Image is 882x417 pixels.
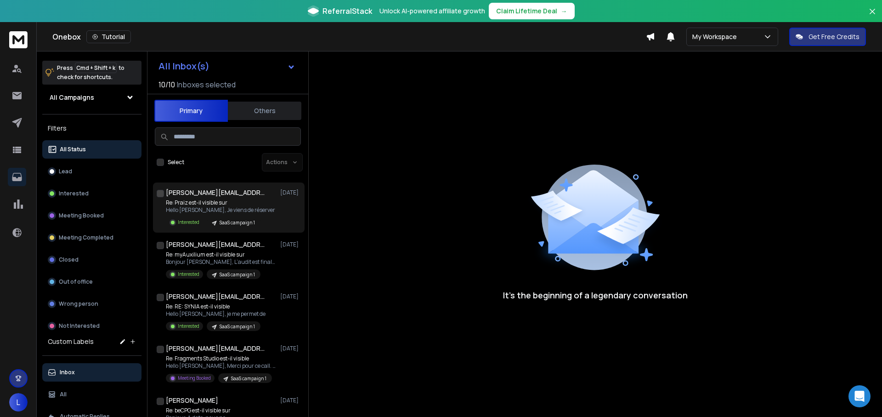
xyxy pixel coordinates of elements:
[158,79,175,90] span: 10 / 10
[848,385,871,407] div: Open Intercom Messenger
[178,375,211,382] p: Meeting Booked
[220,271,255,278] p: SaaS campaign 1
[178,323,199,330] p: Interested
[42,88,141,107] button: All Campaigns
[48,337,94,346] h3: Custom Labels
[220,323,255,330] p: SaaS campaign 1
[166,199,275,206] p: Re: Praiz est-il visible sur
[154,100,228,122] button: Primary
[166,344,267,353] h1: [PERSON_NAME][EMAIL_ADDRESS][DOMAIN_NAME]
[280,293,301,300] p: [DATE]
[166,240,267,249] h1: [PERSON_NAME][EMAIL_ADDRESS]
[166,362,276,370] p: Hello [PERSON_NAME], Merci pour ce call. Tu
[59,212,104,219] p: Meeting Booked
[177,79,236,90] h3: Inboxes selected
[280,241,301,248] p: [DATE]
[789,28,866,46] button: Get Free Credits
[166,258,276,266] p: Bonjour [PERSON_NAME], L’audit est finalisé ! Quelles
[60,391,67,398] p: All
[166,310,266,318] p: Hello [PERSON_NAME], je me permet de
[9,393,28,411] button: L
[42,317,141,335] button: Not Interested
[561,6,567,16] span: →
[231,375,266,382] p: SaaS campaign 1
[57,63,124,82] p: Press to check for shortcuts.
[168,159,184,166] label: Select
[166,251,276,258] p: Re: myAuxilium est-il visible sur
[60,369,75,376] p: Inbox
[228,101,301,121] button: Others
[42,385,141,404] button: All
[50,93,94,102] h1: All Campaigns
[166,355,276,362] p: Re: Fragments Studio est-il visible
[42,122,141,135] h3: Filters
[166,206,275,214] p: Hello [PERSON_NAME], Je viens de réserver
[42,363,141,382] button: Inbox
[75,63,117,73] span: Cmd + Shift + k
[59,322,100,330] p: Not Interested
[42,273,141,291] button: Out of office
[42,251,141,269] button: Closed
[42,140,141,159] button: All Status
[866,6,878,28] button: Close banner
[166,292,267,301] h1: [PERSON_NAME][EMAIL_ADDRESS][DOMAIN_NAME]
[808,32,859,41] p: Get Free Credits
[166,396,218,405] h1: [PERSON_NAME]
[59,278,93,286] p: Out of office
[86,30,131,43] button: Tutorial
[280,397,301,404] p: [DATE]
[166,188,267,197] h1: [PERSON_NAME][EMAIL_ADDRESS][DOMAIN_NAME]
[42,184,141,203] button: Interested
[52,30,646,43] div: Onebox
[59,234,113,241] p: Meeting Completed
[60,146,86,153] p: All Status
[280,345,301,352] p: [DATE]
[151,57,303,75] button: All Inbox(s)
[59,190,89,197] p: Interested
[59,168,72,175] p: Lead
[280,189,301,196] p: [DATE]
[59,256,79,263] p: Closed
[503,289,688,302] p: It’s the beginning of a legendary conversation
[158,62,209,71] h1: All Inbox(s)
[42,295,141,313] button: Wrong person
[178,219,199,226] p: Interested
[489,3,575,19] button: Claim Lifetime Deal→
[379,6,485,16] p: Unlock AI-powered affiliate growth
[692,32,741,41] p: My Workspace
[178,271,199,278] p: Interested
[166,407,269,414] p: Re: beCPG est-il visible sur
[42,162,141,181] button: Lead
[59,300,98,308] p: Wrong person
[166,303,266,310] p: Re: RE: SYNIA est-il visible
[220,219,255,226] p: SaaS campaign 1
[42,206,141,225] button: Meeting Booked
[42,228,141,247] button: Meeting Completed
[322,6,372,17] span: ReferralStack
